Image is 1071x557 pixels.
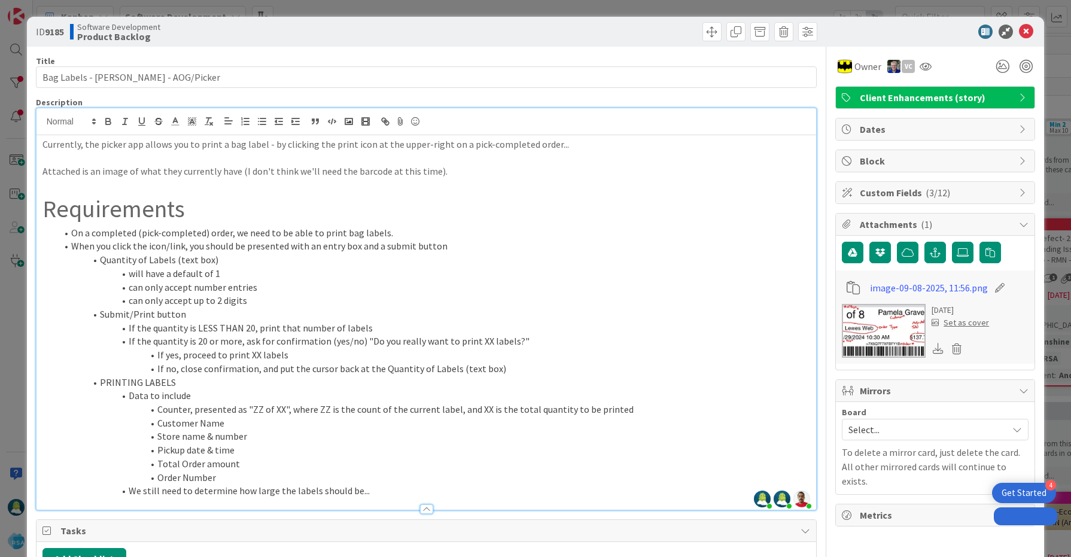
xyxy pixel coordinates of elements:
div: Open Get Started checklist, remaining modules: 4 [992,483,1056,503]
a: image-09-08-2025, 11:56.png [870,281,988,295]
img: 9GAUrBiqBQjGU3wh2YkzPMiYBAFwkOGi.jpeg [774,491,790,507]
li: When you click the icon/link, you should be presented with an entry box and a submit button [57,239,811,253]
li: Store name & number [57,430,811,443]
div: [DATE] [932,304,989,316]
li: If no, close confirmation, and put the cursor back at the Quantity of Labels (text box) [57,362,811,376]
span: Select... [848,421,1002,438]
img: AC [838,59,852,74]
li: On a completed (pick-completed) order, we need to be able to print bag labels. [57,226,811,240]
li: PRINTING LABELS [57,376,811,389]
b: 9185 [45,26,64,38]
span: ( 3/12 ) [926,187,950,199]
span: Software Development [77,22,160,32]
img: RT [887,60,900,73]
span: Custom Fields [860,185,1013,200]
li: If the quantity is LESS THAN 20, print that number of labels [57,321,811,335]
li: Counter, presented as "ZZ of XX", where ZZ is the count of the current label, and XX is the total... [57,403,811,416]
span: ID [36,25,64,39]
li: Data to include [57,389,811,403]
span: Metrics [860,508,1013,522]
span: Attachments [860,217,1013,232]
span: Block [860,154,1013,168]
p: To delete a mirror card, just delete the card. All other mirrored cards will continue to exists. [842,445,1029,488]
div: 4 [1045,480,1056,491]
li: Order Number [57,471,811,485]
li: will have a default of 1 [57,267,811,281]
div: Get Started [1002,487,1046,499]
li: If the quantity is 20 or more, ask for confirmation (yes/no) "Do you really want to print XX labe... [57,334,811,348]
p: Currently, the picker app allows you to print a bag label - by clicking the print icon at the upp... [42,138,811,151]
span: Owner [854,59,881,74]
span: Requirements [42,194,185,224]
div: Set as cover [932,316,989,329]
li: Customer Name [57,416,811,430]
li: Quantity of Labels (text box) [57,253,811,267]
label: Title [36,56,55,66]
li: can only accept number entries [57,281,811,294]
span: Dates [860,122,1013,136]
span: ( 1 ) [921,218,932,230]
li: Total Order amount [57,457,811,471]
span: Client Enhancements (story) [860,90,1013,105]
li: We still need to determine how large the labels should be... [57,484,811,498]
span: Description [36,97,83,108]
div: Download [932,341,945,357]
li: can only accept up to 2 digits [57,294,811,308]
img: XSj6jo4WIuztCI4SqKKSOiK8qhH2MJre.png [793,491,810,507]
span: Tasks [60,523,795,538]
li: If yes, proceed to print XX labels [57,348,811,362]
input: type card name here... [36,66,817,88]
li: Submit/Print button [57,308,811,321]
b: Product Backlog [77,32,160,41]
span: Board [842,408,866,416]
p: Attached is an image of what they currently have (I don't think we'll need the barcode at this ti... [42,165,811,178]
div: VC [902,60,915,73]
li: Pickup date & time [57,443,811,457]
img: 9GAUrBiqBQjGU3wh2YkzPMiYBAFwkOGi.jpeg [754,491,771,507]
span: Mirrors [860,383,1013,398]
